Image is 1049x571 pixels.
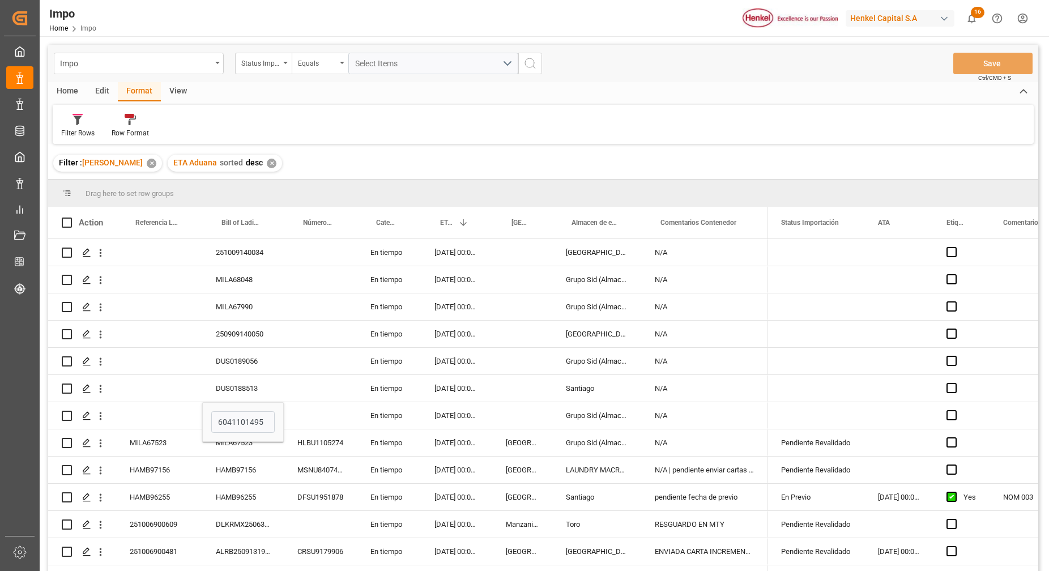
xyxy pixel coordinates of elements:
div: N/A [641,266,767,293]
div: Grupo Sid (Almacenaje y Distribucion AVIOR) [552,348,641,374]
div: [DATE] 00:00:00 [421,484,492,510]
button: Save [953,53,1033,74]
div: [DATE] 00:00:00 [421,266,492,293]
div: Grupo Sid (Almacenaje y Distribucion AVIOR) [552,266,641,293]
div: Press SPACE to select this row. [48,293,767,321]
div: Santiago [552,484,641,510]
div: [DATE] 00:00:00 [421,457,492,483]
div: HAMB97156 [202,457,284,483]
div: Action [79,218,103,228]
div: Press SPACE to select this row. [48,457,767,484]
div: Status Importación [241,56,280,69]
div: DFSU1951878 [284,484,357,510]
div: Equals [298,56,336,69]
div: Format [118,82,161,101]
div: Grupo Sid (Almacenaje y Distribucion AVIOR) [552,429,641,456]
div: ✕ [267,159,276,168]
div: ENVIADA CARTA INCREMENTABLES [641,538,767,565]
button: open menu [54,53,224,74]
div: [DATE] 00:00:00 [421,321,492,347]
div: Press SPACE to select this row. [48,348,767,375]
div: MILA68048 [202,266,284,293]
div: [GEOGRAPHIC_DATA] [552,538,641,565]
span: Categoría [376,219,397,227]
div: View [161,82,195,101]
div: LAUNDRY MACRO CEDIS TOLUCA/ ALMACEN DE MATERIA PRIMA [552,457,641,483]
div: Pendiente Revalidado [781,539,851,565]
div: [DATE] 00:00:00 [421,511,492,538]
span: sorted [220,158,243,167]
div: Press SPACE to select this row. [48,484,767,511]
div: N/A [641,402,767,429]
span: Status Importación [781,219,839,227]
div: Press SPACE to select this row. [48,239,767,266]
button: show 16 new notifications [959,6,984,31]
div: Pendiente Revalidado [781,512,851,538]
span: [PERSON_NAME] [82,158,143,167]
div: MILA67990 [202,293,284,320]
div: N/A [641,375,767,402]
div: MSNU8407435 [284,457,357,483]
div: En tiempo [357,457,421,483]
button: open menu [348,53,518,74]
div: [DATE] 00:00:00 [421,348,492,374]
span: Etiquetado? [946,219,966,227]
div: [DATE] 00:00:00 [421,429,492,456]
span: Filter : [59,158,82,167]
div: En tiempo [357,375,421,402]
div: N/A [641,239,767,266]
button: Henkel Capital S.A [846,7,959,29]
span: [GEOGRAPHIC_DATA] - Locode [511,219,528,227]
button: open menu [292,53,348,74]
div: Press SPACE to select this row. [48,321,767,348]
div: Press SPACE to select this row. [48,266,767,293]
span: Drag here to set row groups [86,189,174,198]
div: Press SPACE to select this row. [48,402,767,429]
div: Row Format [112,128,149,138]
div: [DATE] 00:00:00 [421,293,492,320]
div: En tiempo [357,538,421,565]
div: RESGUARDO EN MTY [641,511,767,538]
div: 251006900481 [116,538,202,565]
img: Henkel%20logo.jpg_1689854090.jpg [743,8,838,28]
div: Home [48,82,87,101]
button: search button [518,53,542,74]
div: ✕ [147,159,156,168]
div: Grupo Sid (Almacenaje y Distribucion AVIOR) [552,402,641,429]
div: [DATE] 00:00:00 [421,239,492,266]
div: DUS0189056 [202,348,284,374]
div: ALRB250913190054 [202,538,284,565]
div: [GEOGRAPHIC_DATA] [492,457,552,483]
span: Ctrl/CMD + S [978,74,1011,82]
div: HLBU1105274 [284,429,357,456]
div: 251009140034 [202,239,284,266]
div: DLKRMX2506362 [202,511,284,538]
span: desc [246,158,263,167]
div: [DATE] 00:00:00 [421,538,492,565]
div: Grupo Sid (Almacenaje y Distribucion AVIOR) [552,293,641,320]
span: ATA [878,219,890,227]
div: HAMB96255 [116,484,202,510]
div: Henkel Capital S.A [846,10,954,27]
div: [DATE] 00:00:00 [864,538,933,565]
div: En tiempo [357,266,421,293]
span: Almacen de entrega [572,219,617,227]
div: En tiempo [357,484,421,510]
div: Pendiente Revalidado [781,457,851,483]
div: [DATE] 00:00:00 [864,484,933,510]
div: 251006900609 [116,511,202,538]
div: 250909140050 [202,321,284,347]
div: N/A | pendiente enviar cartas actualizadas [641,457,767,483]
div: Toro [552,511,641,538]
div: [GEOGRAPHIC_DATA] [492,538,552,565]
span: Comentarios Contenedor [660,219,736,227]
div: Impo [60,56,211,70]
button: Help Center [984,6,1010,31]
span: ETA Aduana [173,158,217,167]
span: Número de Contenedor [303,219,333,227]
div: En tiempo [357,429,421,456]
button: open menu [235,53,292,74]
div: Filter Rows [61,128,95,138]
div: [DATE] 00:00:00 [421,375,492,402]
div: En tiempo [357,348,421,374]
